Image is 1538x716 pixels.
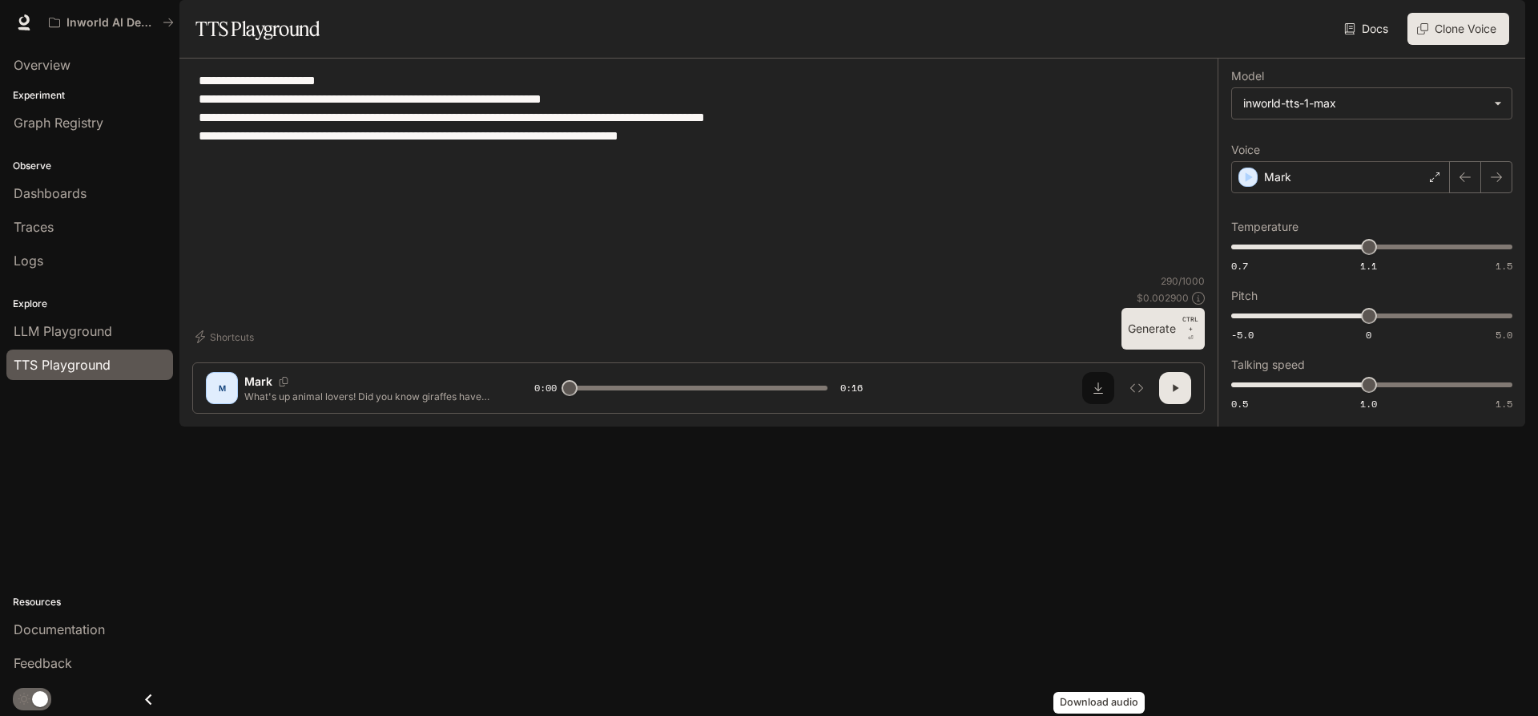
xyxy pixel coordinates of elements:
button: Shortcuts [192,324,260,350]
button: Clone Voice [1407,13,1509,45]
span: 0.7 [1231,259,1248,273]
p: Temperature [1231,221,1298,233]
button: Copy Voice ID [272,377,295,386]
span: -5.0 [1231,328,1254,342]
span: 5.0 [1496,328,1512,342]
div: inworld-tts-1-max [1232,88,1512,119]
span: 1.1 [1360,259,1377,273]
span: 0.5 [1231,397,1248,411]
p: Mark [1264,169,1291,185]
p: Inworld AI Demos [66,16,156,30]
span: 1.5 [1496,397,1512,411]
p: Mark [244,374,272,390]
span: 0:16 [840,380,863,396]
a: Docs [1341,13,1395,45]
button: Inspect [1121,372,1153,404]
p: CTRL + [1182,314,1198,334]
span: 1.0 [1360,397,1377,411]
p: ⏎ [1182,314,1198,343]
p: Pitch [1231,290,1258,301]
div: M [209,375,235,401]
button: GenerateCTRL +⏎ [1121,308,1205,350]
div: Download audio [1053,692,1145,714]
span: 0 [1366,328,1371,342]
p: What's up animal lovers! Did you know giraffes have the same number of neck vertebrae as humans? ... [244,390,496,403]
span: 1.5 [1496,259,1512,273]
button: Download audio [1082,372,1114,404]
p: Voice [1231,144,1260,156]
div: inworld-tts-1-max [1243,95,1486,111]
p: Talking speed [1231,359,1305,370]
span: 0:00 [534,380,557,396]
h1: TTS Playground [195,13,320,45]
button: All workspaces [42,6,181,38]
p: Model [1231,71,1264,82]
